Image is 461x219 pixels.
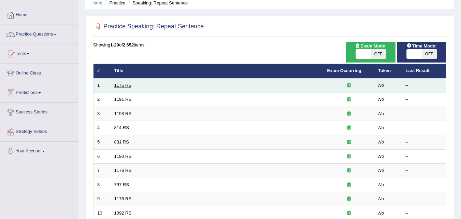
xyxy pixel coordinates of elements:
[378,97,384,102] em: No
[327,82,371,89] div: Exam occurring question
[327,196,371,202] div: Exam occurring question
[378,168,384,173] em: No
[0,44,78,61] a: Tests
[352,42,389,50] span: Exam Mode:
[406,139,443,146] div: –
[327,111,371,117] div: Exam occurring question
[327,68,361,73] a: Exam Occurring
[93,149,111,164] td: 6
[114,139,129,145] a: 831 RS
[378,182,384,187] em: No
[110,42,119,47] b: 1-20
[406,96,443,103] div: –
[0,64,78,81] a: Online Class
[406,182,443,188] div: –
[114,182,129,187] a: 797 RS
[378,125,384,130] em: No
[0,122,78,139] a: Strategy Videos
[371,49,386,59] span: OFF
[402,64,446,78] th: Last Result
[114,154,132,159] a: 1190 RS
[404,42,440,50] span: Time Mode:
[378,196,384,201] em: No
[114,125,129,130] a: 814 RS
[378,210,384,216] em: No
[378,154,384,159] em: No
[93,93,111,107] td: 2
[114,111,132,116] a: 1193 RS
[346,42,395,63] div: Show exams occurring in exams
[0,83,78,100] a: Predictions
[93,78,111,93] td: 1
[422,49,437,59] span: OFF
[114,97,132,102] a: 1191 RS
[111,64,323,78] th: Title
[114,196,132,201] a: 1178 RS
[378,83,384,88] em: No
[114,83,132,88] a: 1175 RS
[406,196,443,202] div: –
[0,103,78,120] a: Success Stories
[378,111,384,116] em: No
[93,121,111,135] td: 4
[406,167,443,174] div: –
[327,182,371,188] div: Exam occurring question
[327,139,371,146] div: Exam occurring question
[93,178,111,192] td: 8
[93,192,111,206] td: 9
[0,25,78,42] a: Practice Questions
[93,135,111,150] td: 5
[406,210,443,217] div: –
[93,164,111,178] td: 7
[327,125,371,131] div: Exam occurring question
[93,42,446,48] div: Showing of items.
[123,42,134,47] b: 2,652
[327,167,371,174] div: Exam occurring question
[406,125,443,131] div: –
[406,111,443,117] div: –
[406,153,443,160] div: –
[93,22,204,32] h2: Practice Speaking: Repeat Sentence
[0,5,78,23] a: Home
[114,210,132,216] a: 1092 RS
[327,153,371,160] div: Exam occurring question
[114,168,132,173] a: 1176 RS
[406,82,443,89] div: –
[90,0,102,5] a: Home
[93,107,111,121] td: 3
[93,64,111,78] th: #
[327,210,371,217] div: Exam occurring question
[0,142,78,159] a: Your Account
[327,96,371,103] div: Exam occurring question
[375,64,402,78] th: Taken
[378,139,384,145] em: No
